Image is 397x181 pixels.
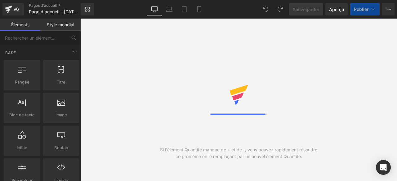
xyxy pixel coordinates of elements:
[15,80,29,84] font: Rangée
[325,3,348,15] a: Aperçu
[274,3,287,15] button: Refaire
[57,80,65,84] font: Titre
[354,6,368,12] font: Publier
[56,112,67,117] font: Image
[259,3,272,15] button: Défaire
[5,50,16,55] font: Base
[9,112,35,117] font: Bloc de texte
[382,3,395,15] button: Plus
[147,3,162,15] a: Bureau
[29,3,91,8] a: Pages d'accueil
[47,22,74,27] font: Style mondial
[376,160,391,175] div: Open Intercom Messenger
[29,3,57,8] font: Pages d'accueil
[192,3,207,15] a: Mobile
[350,3,380,15] button: Publier
[81,3,94,15] a: Nouvelle bibliothèque
[2,3,24,15] a: v6
[29,9,95,14] font: Page d'accueil - [DATE] 11:07:31
[162,3,177,15] a: Ordinateur portable
[14,6,19,12] font: v6
[160,147,317,159] font: Si l'élément Quantité manque de + et de -, vous pouvez rapidement résoudre ce problème en le remp...
[293,7,319,12] font: Sauvegarder
[329,7,344,12] font: Aperçu
[11,22,29,27] font: Éléments
[177,3,192,15] a: Comprimé
[17,145,27,150] font: Icône
[54,145,68,150] font: Bouton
